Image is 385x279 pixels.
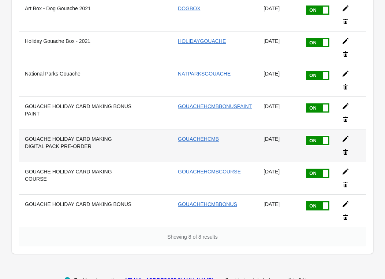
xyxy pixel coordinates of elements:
[178,71,231,77] a: NATPARKSGOUACHE
[258,64,300,96] td: [DATE]
[19,129,138,162] th: GOUACHE HOLIDAY CARD MAKING DIGITAL PACK PRE-ORDER
[258,31,300,64] td: [DATE]
[178,201,237,207] a: GOUACHEHCMBBONUS
[258,194,300,227] td: [DATE]
[19,96,138,129] th: GOUACHE HOLIDAY CARD MAKING BONUS PAINT
[19,31,138,64] th: Holiday Gouache Box - 2021
[19,162,138,194] th: GOUACHE HOLIDAY CARD MAKING COURSE
[258,129,300,162] td: [DATE]
[19,64,138,96] th: National Parks Gouache
[258,162,300,194] td: [DATE]
[178,103,252,109] a: GOUACHEHCMBBONUSPAINT
[19,227,366,246] div: Showing 8 of 8 results
[258,96,300,129] td: [DATE]
[19,194,138,227] th: GOUACHE HOLIDAY CARD MAKING BONUS
[178,136,219,142] a: GOUACHEHCMB
[178,38,226,44] a: HOLIDAYGOUACHE
[178,5,200,11] a: DOGBOX
[178,169,241,175] a: GOUACHEHCMBCOURSE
